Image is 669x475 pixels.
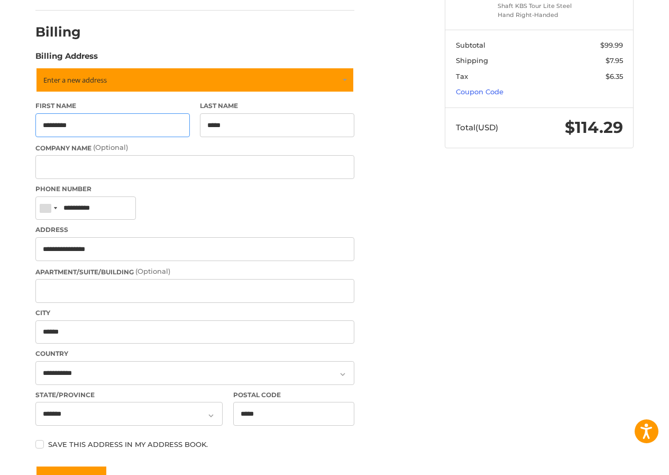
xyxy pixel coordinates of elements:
label: First Name [35,101,190,111]
label: Postal Code [233,390,355,400]
legend: Billing Address [35,50,98,67]
small: (Optional) [93,143,128,151]
label: Apartment/Suite/Building [35,266,354,277]
a: Coupon Code [456,87,503,96]
span: Enter a new address [43,75,107,85]
span: Shipping [456,56,488,65]
label: Address [35,225,354,235]
label: Company Name [35,142,354,153]
h2: Billing [35,24,97,40]
span: Total (USD) [456,122,498,132]
li: Shaft KBS Tour Lite Steel [498,2,579,11]
label: Last Name [200,101,354,111]
span: $6.35 [606,72,623,80]
span: $7.95 [606,56,623,65]
span: $99.99 [600,41,623,49]
span: Tax [456,72,468,80]
span: $114.29 [565,118,623,137]
label: Country [35,349,354,359]
label: City [35,308,354,318]
label: Phone Number [35,184,354,194]
span: Subtotal [456,41,485,49]
label: Save this address in my address book. [35,440,354,449]
label: State/Province [35,390,223,400]
small: (Optional) [135,267,170,275]
li: Hand Right-Handed [498,11,579,20]
a: Enter or select a different address [35,67,354,93]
